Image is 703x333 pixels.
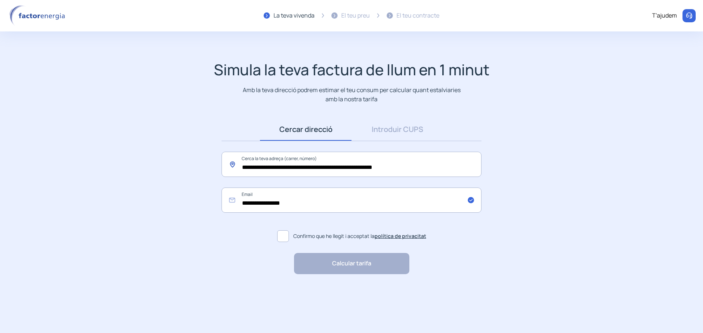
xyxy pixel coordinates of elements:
[341,11,370,20] div: El teu preu
[652,11,677,20] div: T'ajudem
[7,5,70,26] img: logo factor
[397,11,439,20] div: El teu contracte
[214,61,490,79] h1: Simula la teva factura de llum en 1 minut
[241,86,462,103] p: Amb la teva direcció podrem estimar el teu consum per calcular quant estalviaries amb la nostra t...
[375,232,426,239] a: política de privacitat
[685,12,693,19] img: llamar
[260,118,351,141] a: Cercar direcció
[351,118,443,141] a: Introduir CUPS
[274,11,315,20] div: La teva vivenda
[293,232,426,240] span: Confirmo que he llegit i acceptat la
